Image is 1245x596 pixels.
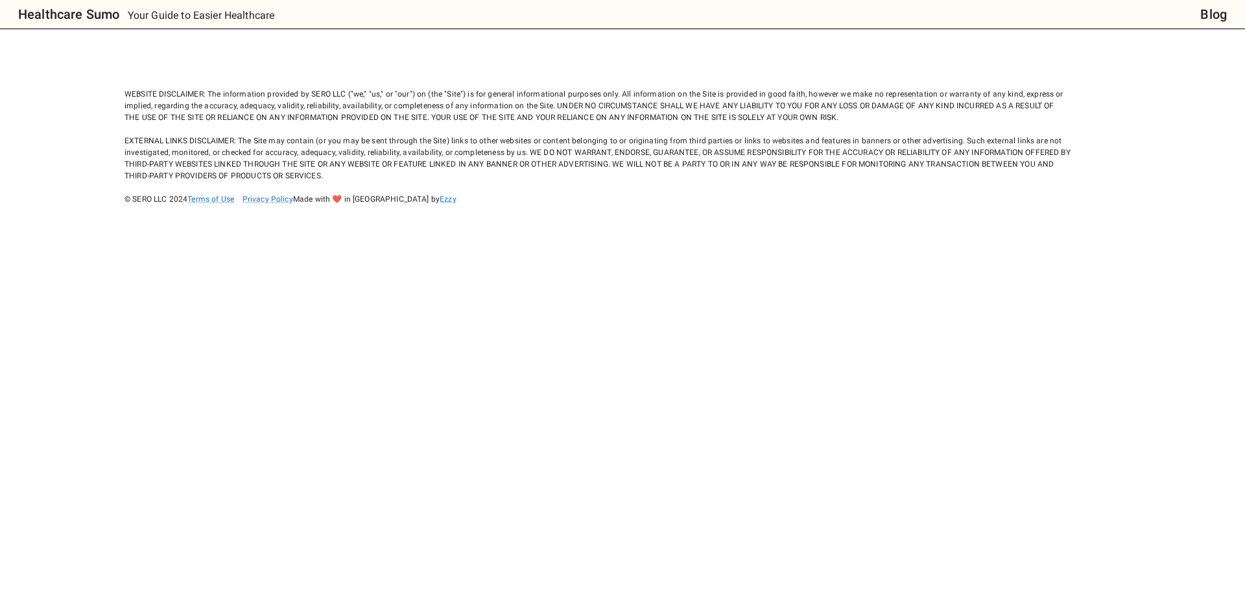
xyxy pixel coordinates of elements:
[124,65,1071,205] div: WEBSITE DISCLAIMER: The information provided by SERO LLC ("we," "us," or "our") on (the "Site") i...
[440,195,456,204] a: Ezzy
[1200,4,1227,25] a: Blog
[8,4,119,25] a: Healthcare Sumo
[187,195,234,204] a: Terms of Use
[128,8,275,23] p: Your Guide to Easier Healthcare
[243,195,293,204] a: Privacy Policy
[18,4,119,25] h6: Healthcare Sumo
